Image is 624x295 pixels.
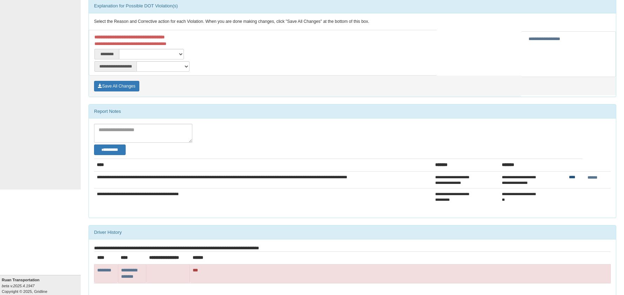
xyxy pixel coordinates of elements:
[89,13,616,30] div: Select the Reason and Corrective action for each Violation. When you are done making changes, cli...
[2,277,81,294] div: Copyright © 2025, Gridline
[94,81,139,91] button: Save
[89,104,616,118] div: Report Notes
[94,145,126,155] button: Change Filter Options
[89,225,616,239] div: Driver History
[2,278,40,282] b: Ruan Transportation
[2,284,34,288] i: beta v.2025.4.1947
